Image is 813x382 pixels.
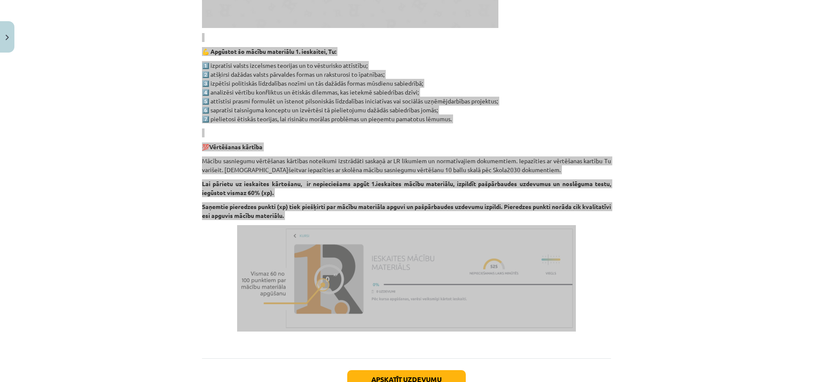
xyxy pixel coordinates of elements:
[202,142,611,151] p: 💯
[6,35,9,40] img: icon-close-lesson-0947bae3869378f0d4975bcd49f059093ad1ed9edebbc8119c70593378902aed.svg
[202,47,336,55] strong: 💪 Apgūstot šo mācību materiālu 1. ieskaitei, Tu:
[288,166,299,173] a: šeit
[202,180,611,196] strong: Lai pārietu uz ieskaites kārtošanu, ir nepieciešams apgūt 1.ieskaites mācību materiālu, izpildīt ...
[209,143,263,151] strong: Vērtēšanas kārtība
[202,203,611,219] strong: Saņemtie pieredzes punkti (xp) tiek piešķirti par mācību materiāla apguvi un pašpārbaudes uzdevum...
[202,61,611,123] p: 1️⃣ izpratīsi valsts izcelsmes teorijas un to vēsturisko attīstību; 2️⃣ atšķirsi dažādas valsts p...
[202,156,611,174] p: Mācību sasniegumu vērtēšanas kārtības noteikumi izstrādāti saskaņā ar LR likumiem un normatīvajie...
[212,166,222,173] a: šeit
